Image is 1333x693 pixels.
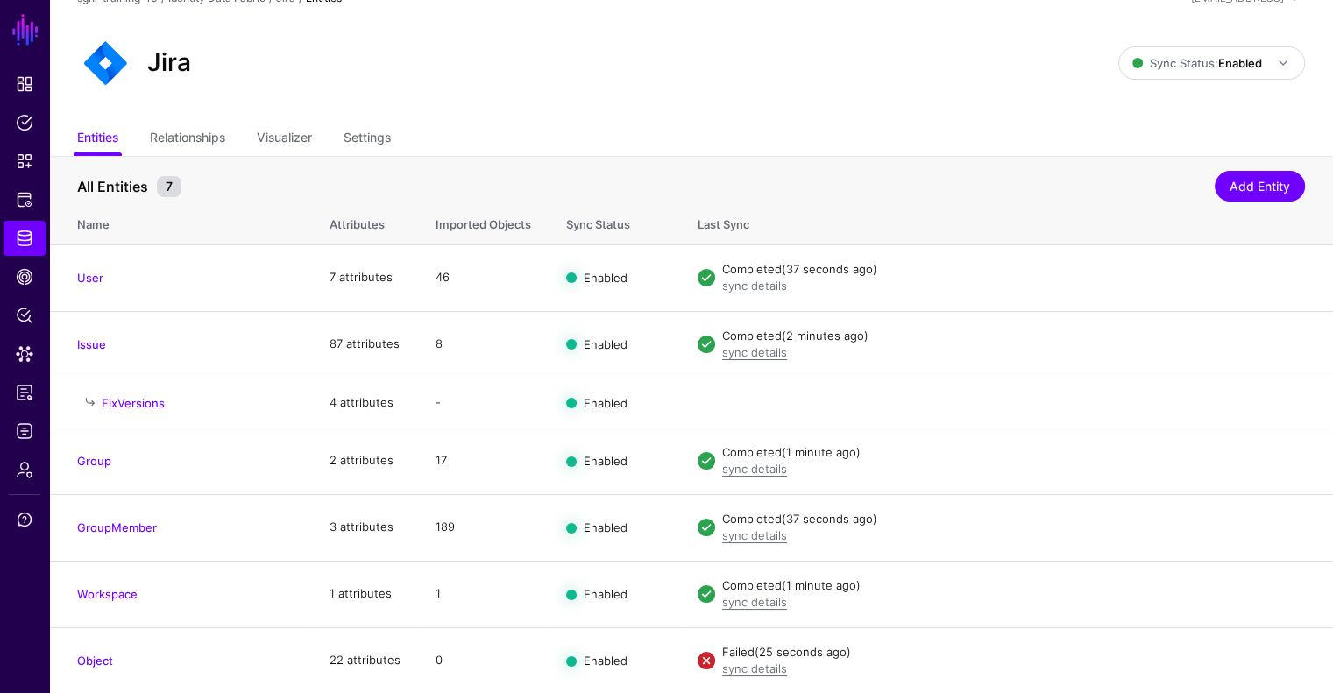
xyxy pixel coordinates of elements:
a: Dashboard [4,67,46,102]
td: - [418,378,549,428]
img: svg+xml;base64,PHN2ZyB3aWR0aD0iNjQiIGhlaWdodD0iNjQiIHZpZXdCb3g9IjAgMCA2NCA2NCIgZmlsbD0ibm9uZSIgeG... [77,35,133,91]
span: Support [16,511,33,528]
td: 17 [418,428,549,494]
a: Object [77,654,113,668]
div: Failed (25 seconds ago) [722,644,1305,661]
a: Logs [4,414,46,449]
a: sync details [722,462,787,476]
span: Data Lens [16,345,33,363]
span: Policy Lens [16,307,33,324]
th: Imported Objects [418,199,549,244]
th: Name [49,199,312,244]
td: 8 [418,311,549,378]
td: 1 [418,561,549,627]
td: 1 attributes [312,561,418,627]
span: Reports [16,384,33,401]
a: Entities [77,123,118,156]
a: sync details [722,528,787,542]
a: FixVersions [102,396,165,410]
a: Data Lens [4,336,46,371]
span: Enabled [584,654,628,668]
a: Policy Lens [4,298,46,333]
a: Visualizer [257,123,312,156]
a: CAEP Hub [4,259,46,294]
a: Workspace [77,587,138,601]
span: Logs [16,422,33,440]
a: Relationships [150,123,225,156]
td: 46 [418,244,549,311]
span: All Entities [73,176,152,197]
a: Snippets [4,144,46,179]
span: Enabled [584,395,628,409]
a: Issue [77,337,106,351]
span: Enabled [584,271,628,285]
a: sync details [722,345,787,359]
th: Last Sync [680,199,1333,244]
a: GroupMember [77,520,157,534]
td: 2 attributes [312,428,418,494]
a: Admin [4,452,46,487]
td: 87 attributes [312,311,418,378]
strong: Enabled [1218,56,1262,70]
div: Completed (1 minute ago) [722,444,1305,462]
small: 7 [157,176,181,197]
td: 3 attributes [312,494,418,561]
a: SGNL [11,11,40,49]
th: Sync Status [549,199,680,244]
a: sync details [722,661,787,675]
a: Group [77,454,111,468]
a: Protected Systems [4,182,46,217]
a: Reports [4,375,46,410]
div: Completed (37 seconds ago) [722,261,1305,279]
span: Protected Systems [16,191,33,209]
span: Identity Data Fabric [16,230,33,247]
span: Sync Status: [1132,56,1262,70]
a: User [77,271,103,285]
td: 4 attributes [312,378,418,428]
a: sync details [722,595,787,609]
span: CAEP Hub [16,268,33,286]
a: Add Entity [1215,171,1305,202]
th: Attributes [312,199,418,244]
div: Completed (37 seconds ago) [722,511,1305,528]
span: Admin [16,461,33,478]
span: Snippets [16,152,33,170]
span: Enabled [584,337,628,351]
a: Settings [344,123,391,156]
h2: Jira [147,48,191,78]
div: Completed (1 minute ago) [722,577,1305,595]
span: Dashboard [16,75,33,93]
a: Identity Data Fabric [4,221,46,256]
span: Enabled [584,454,628,468]
td: 7 attributes [312,244,418,311]
span: Enabled [584,520,628,534]
a: sync details [722,279,787,293]
span: Policies [16,114,33,131]
a: Policies [4,105,46,140]
div: Completed (2 minutes ago) [722,328,1305,345]
span: Enabled [584,587,628,601]
td: 189 [418,494,549,561]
